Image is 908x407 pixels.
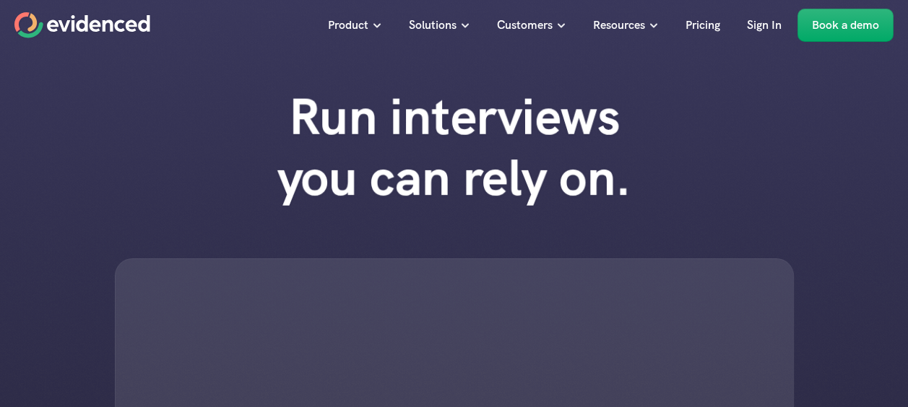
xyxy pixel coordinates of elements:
[812,16,879,35] p: Book a demo
[675,9,731,42] a: Pricing
[797,9,894,42] a: Book a demo
[328,16,368,35] p: Product
[736,9,792,42] a: Sign In
[747,16,782,35] p: Sign In
[409,16,457,35] p: Solutions
[248,87,660,208] h1: Run interviews you can rely on.
[14,12,150,38] a: Home
[686,16,720,35] p: Pricing
[593,16,645,35] p: Resources
[497,16,553,35] p: Customers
